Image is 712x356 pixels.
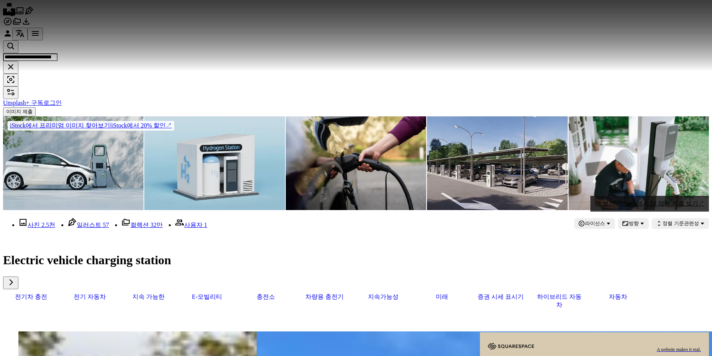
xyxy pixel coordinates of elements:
[3,40,709,86] form: 사이트 전체에서 이미지 찾기
[18,222,55,228] a: 사진 2.5천
[21,21,31,27] a: 다운로드 내역
[3,10,15,17] a: 홈 — Unsplash
[488,343,534,349] img: file-1705255347840-230a6ab5bca9image
[15,10,25,17] a: 사진
[179,289,235,305] a: e-모빌리티
[3,99,43,106] a: Unsplash+ 구독
[3,116,143,210] img: Electric car charging
[286,116,426,210] img: 집에서 전기 자동차를 충전하는 라틴 여성
[355,289,411,305] a: 지속가능성
[3,289,59,305] a: 전기차 충전
[629,220,639,226] span: 방향
[204,222,207,228] span: 1
[663,220,684,226] span: 정렬 기준
[120,289,176,305] a: 지속 가능한
[3,61,18,74] button: 삭제
[25,10,34,17] a: 일러스트
[3,107,36,116] button: 이미지 제출
[531,289,587,313] a: 하이브리드 자동차
[3,277,18,289] button: 목록을 오른쪽으로 스크롤
[621,200,704,207] span: iStock에서 더 많은 자료 보기 ↗
[590,196,709,212] a: 더 보기↗iStock에서 더 많은 자료 보기↗
[43,99,62,106] a: 로그인
[297,289,352,305] a: 차량용 충전기
[652,218,709,229] button: 정렬 기준관련성
[663,220,699,227] span: 관련성
[427,116,567,210] img: 3d renders of Urban parking lot roof with solar panels.Aerial view of electric vehicle solar char...
[144,116,285,210] img: 수소 연료 공급 에너지 스테이션 모형. 3D 렌더링.
[41,222,55,228] span: 2.5천
[657,346,701,353] span: A website makes it real.
[28,28,43,40] button: 메뉴
[10,122,111,129] span: iStock에서 프리미엄 이미지 찾아보기 |
[590,289,646,305] a: 자동차
[3,33,12,39] a: 로그인 / 가입
[3,74,18,86] button: 시각적 검색
[3,253,709,267] h1: Electric vehicle charging station
[12,28,28,40] button: 언어
[595,200,621,207] span: 더 보기 ↗
[175,222,207,228] a: 사용자 1
[3,40,18,53] button: Unsplash 검색
[3,21,12,27] a: 탐색
[618,218,649,229] button: 방향
[585,220,605,226] span: 라이선스
[121,222,163,228] a: 컬렉션 32만
[414,289,470,305] a: 미래
[569,116,709,210] img: Qualified technician install home EV charging station. Synchronos
[62,289,117,305] a: 전기 자동차
[574,218,615,229] button: 라이선스
[473,289,528,305] a: 증권 시세 표시기
[3,116,179,135] a: iStock에서 프리미엄 이미지 찾아보기|iStock에서 20% 할인↗
[150,222,163,228] span: 32만
[8,121,174,131] div: iStock에서 20% 할인 ↗
[238,289,293,305] a: 충전소
[103,222,109,228] span: 57
[12,21,21,27] a: 컬렉션
[3,86,18,99] button: 필터
[68,222,109,228] a: 일러스트 57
